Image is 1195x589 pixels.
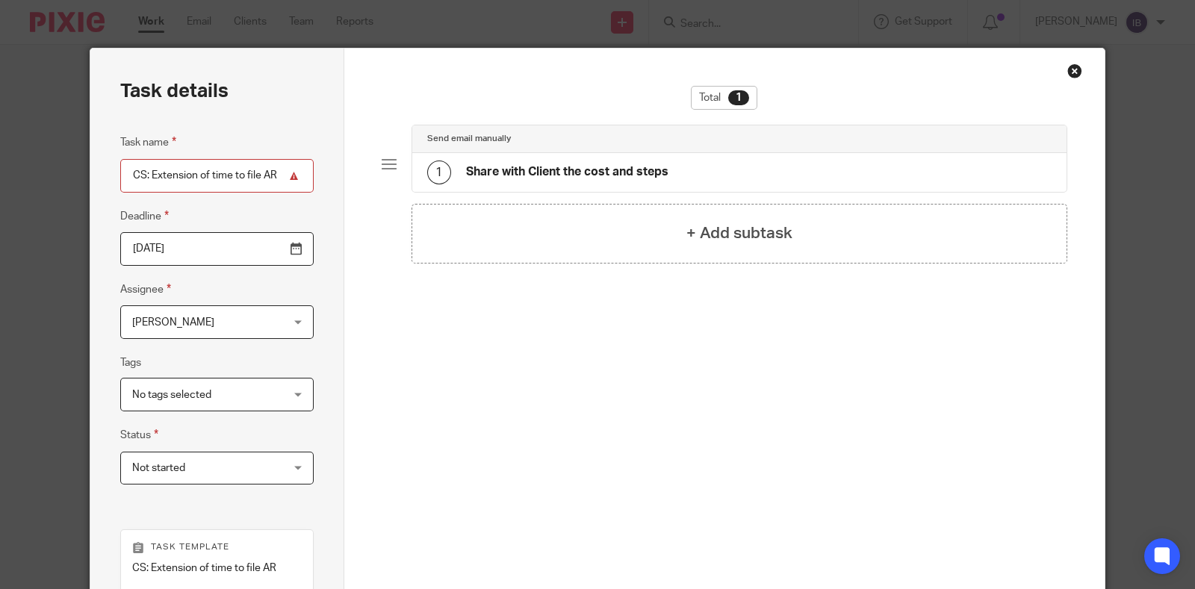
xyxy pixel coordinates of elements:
p: CS: Extension of time to file AR [132,561,302,576]
p: Task template [132,541,302,553]
div: Total [691,86,757,110]
input: Pick a date [120,232,314,266]
span: No tags selected [132,390,211,400]
div: 1 [427,161,451,184]
label: Status [120,426,158,443]
h2: Task details [120,78,229,104]
input: Task name [120,159,314,193]
div: 1 [728,90,749,105]
label: Assignee [120,281,171,298]
label: Task name [120,134,176,151]
h4: + Add subtask [686,222,792,245]
div: Close this dialog window [1067,63,1082,78]
h4: Send email manually [427,133,511,145]
h4: Share with Client the cost and steps [466,164,668,180]
span: [PERSON_NAME] [132,317,214,328]
span: Not started [132,463,185,473]
label: Deadline [120,208,169,225]
label: Tags [120,355,141,370]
